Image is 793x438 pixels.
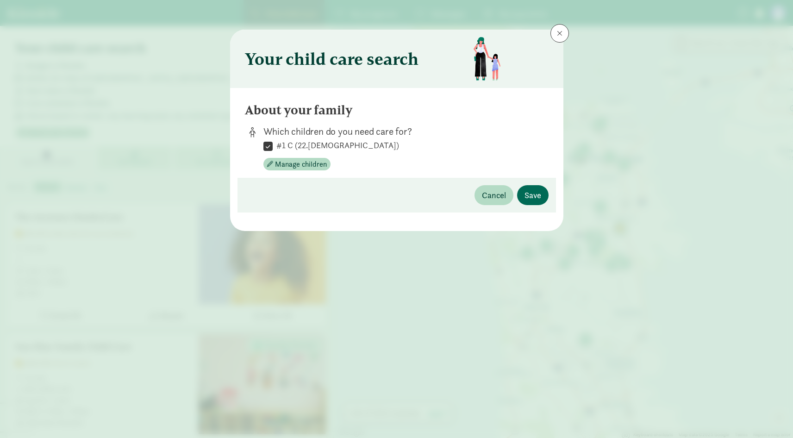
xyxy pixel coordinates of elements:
label: #1 C (22.[DEMOGRAPHIC_DATA]) [273,140,399,151]
span: Manage children [275,159,327,170]
h4: About your family [245,103,353,118]
button: Manage children [263,158,331,171]
span: Cancel [482,189,506,201]
h3: Your child care search [245,50,418,68]
button: Cancel [475,185,513,205]
span: Save [525,189,541,201]
button: Save [517,185,549,205]
p: Which children do you need care for? [263,125,534,138]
